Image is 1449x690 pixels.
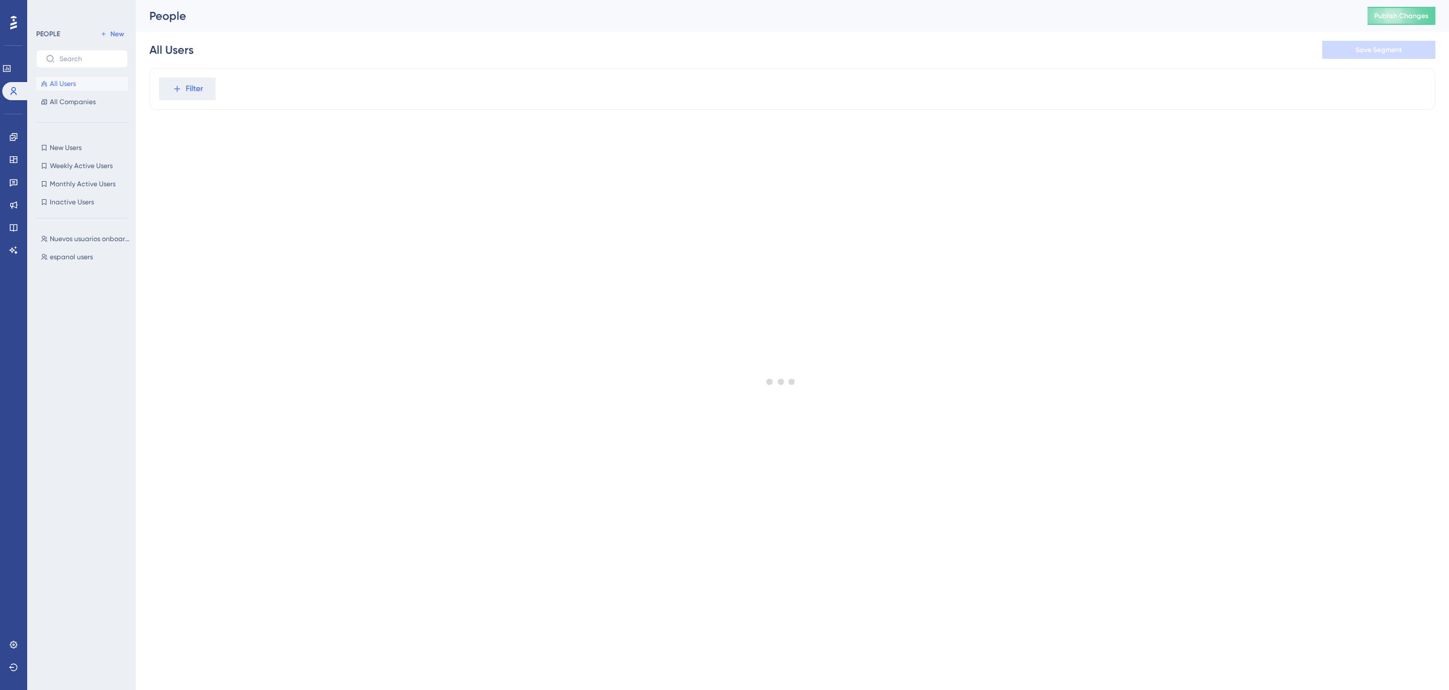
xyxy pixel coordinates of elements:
button: Save Segment [1322,41,1435,59]
input: Search [59,55,118,63]
span: New [110,29,124,38]
div: People [149,8,1339,24]
span: Weekly Active Users [50,161,113,170]
span: Inactive Users [50,198,94,207]
span: Publish Changes [1374,11,1429,20]
span: New Users [50,143,82,152]
span: Monthly Active Users [50,179,115,188]
span: Nuevos usuarios onboarding [50,234,130,243]
button: Monthly Active Users [36,177,128,191]
button: All Users [36,77,128,91]
span: Save Segment [1356,45,1402,54]
button: espanol users [36,250,135,264]
div: PEOPLE [36,29,60,38]
span: All Users [50,79,76,88]
button: New Users [36,141,128,155]
button: All Companies [36,95,128,109]
div: All Users [149,42,194,58]
button: Publish Changes [1367,7,1435,25]
button: Weekly Active Users [36,159,128,173]
button: New [96,27,128,41]
button: Inactive Users [36,195,128,209]
span: espanol users [50,252,93,262]
span: All Companies [50,97,96,106]
button: Nuevos usuarios onboarding [36,232,135,246]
